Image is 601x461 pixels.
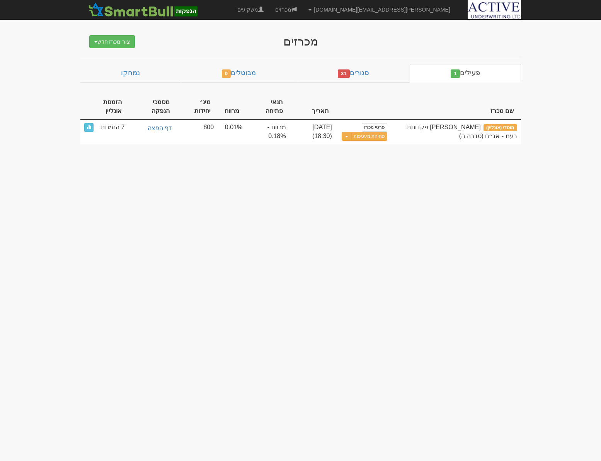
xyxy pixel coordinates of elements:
span: מוסדי (אונליין) [484,124,517,131]
th: מסמכי הנפקה [129,94,177,120]
a: פרטי מכרז [362,123,387,132]
td: מרווח - 0.18% [246,120,289,144]
a: נמחקו [80,64,181,83]
a: סגורים [297,64,410,83]
a: דף הפצה [133,123,173,133]
th: מרווח [218,94,246,120]
td: 800 [177,120,218,144]
td: [DATE] (18:30) [290,120,336,144]
span: 7 הזמנות [101,123,124,132]
th: תאריך [290,94,336,120]
div: מכרזים [150,35,451,48]
th: תנאי פתיחה [246,94,289,120]
span: 0 [222,69,231,78]
span: 31 [338,69,350,78]
span: ספיר פקדונות בעמ - אג״ח (סדרה ה) [407,124,517,139]
td: 0.01% [218,120,246,144]
a: פעילים [410,64,521,83]
th: מינ׳ יחידות [177,94,218,120]
th: הזמנות אונליין [80,94,129,120]
a: פתיחת מעטפות [351,132,387,141]
th: שם מכרז [391,94,521,120]
button: צור מכרז חדש [89,35,135,48]
span: 1 [451,69,460,78]
a: מבוטלים [181,64,297,83]
img: סמארטבול - מערכת לניהול הנפקות [86,2,200,17]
